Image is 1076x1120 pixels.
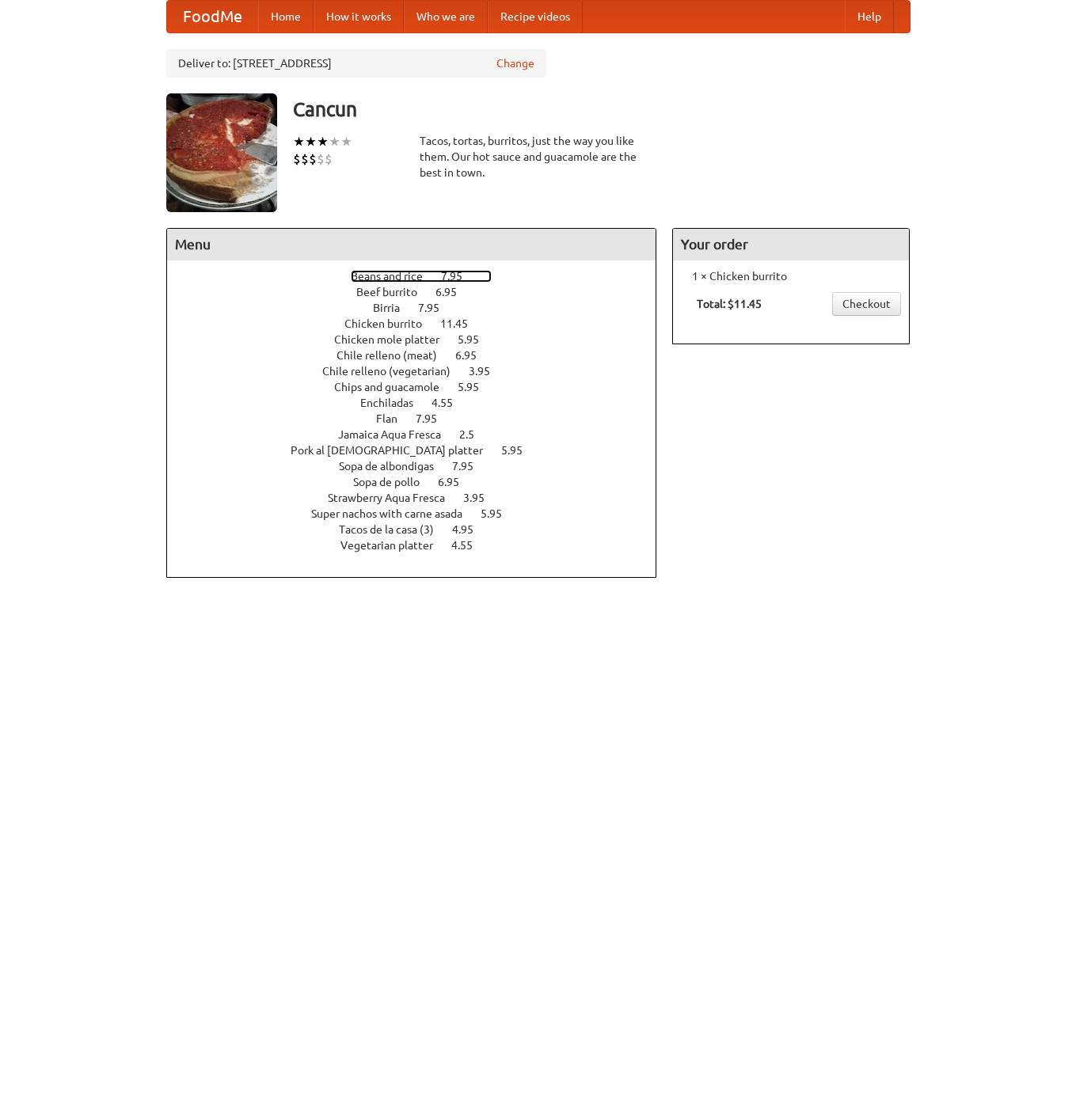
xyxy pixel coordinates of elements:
[373,302,416,314] span: Birria
[373,302,469,314] a: Birria 7.95
[166,93,277,212] img: angular.jpg
[328,492,461,504] span: Strawberry Aqua Fresca
[322,365,466,378] span: Chile relleno (vegetarian)
[336,349,506,362] a: Chile relleno (meat) 6.95
[438,476,475,488] span: 6.95
[353,476,435,488] span: Sopa de pollo
[452,460,489,473] span: 7.95
[376,412,466,425] a: Flan 7.95
[455,349,492,362] span: 6.95
[458,333,495,346] span: 5.95
[334,381,508,393] a: Chips and guacamole 5.95
[459,428,490,441] span: 2.5
[681,268,901,284] li: 1 × Chicken burrito
[416,412,453,425] span: 7.95
[488,1,583,32] a: Recipe videos
[832,292,901,316] a: Checkout
[452,523,489,536] span: 4.95
[322,365,519,378] a: Chile relleno (vegetarian) 3.95
[339,523,503,536] a: Tacos de la casa (3) 4.95
[325,150,333,168] li: $
[329,133,340,150] li: ★
[356,286,433,298] span: Beef burrito
[291,444,499,457] span: Pork al [DEMOGRAPHIC_DATA] platter
[351,270,492,283] a: Beans and rice 7.95
[293,93,911,125] h3: Cancun
[673,229,909,260] h4: Your order
[353,476,489,488] a: Sopa de pollo 6.95
[311,507,531,520] a: Super nachos with carne asada 5.95
[376,412,413,425] span: Flan
[496,55,534,71] a: Change
[317,150,325,168] li: $
[334,333,455,346] span: Chicken mole platter
[344,317,438,330] span: Chicken burrito
[340,133,352,150] li: ★
[418,302,455,314] span: 7.95
[481,507,518,520] span: 5.95
[317,133,329,150] li: ★
[432,397,469,409] span: 4.55
[166,49,546,78] div: Deliver to: [STREET_ADDRESS]
[334,333,508,346] a: Chicken mole platter 5.95
[167,1,258,32] a: FoodMe
[440,317,484,330] span: 11.45
[328,492,514,504] a: Strawberry Aqua Fresca 3.95
[338,428,457,441] span: Jamaica Aqua Fresca
[845,1,894,32] a: Help
[338,428,504,441] a: Jamaica Aqua Fresca 2.5
[451,539,489,552] span: 4.55
[458,381,495,393] span: 5.95
[420,133,657,180] div: Tacos, tortas, burritos, just the way you like them. Our hot sauce and guacamole are the best in ...
[441,270,478,283] span: 7.95
[339,460,450,473] span: Sopa de albondigas
[293,133,305,150] li: ★
[258,1,314,32] a: Home
[435,286,473,298] span: 6.95
[339,523,450,536] span: Tacos de la casa (3)
[469,365,506,378] span: 3.95
[293,150,301,168] li: $
[314,1,404,32] a: How it works
[305,133,317,150] li: ★
[360,397,482,409] a: Enchiladas 4.55
[501,444,538,457] span: 5.95
[404,1,488,32] a: Who we are
[360,397,429,409] span: Enchiladas
[334,381,455,393] span: Chips and guacamole
[311,507,478,520] span: Super nachos with carne asada
[463,492,500,504] span: 3.95
[167,229,656,260] h4: Menu
[291,444,552,457] a: Pork al [DEMOGRAPHIC_DATA] platter 5.95
[340,539,449,552] span: Vegetarian platter
[309,150,317,168] li: $
[336,349,453,362] span: Chile relleno (meat)
[339,460,503,473] a: Sopa de albondigas 7.95
[351,270,439,283] span: Beans and rice
[301,150,309,168] li: $
[340,539,502,552] a: Vegetarian platter 4.55
[356,286,486,298] a: Beef burrito 6.95
[344,317,497,330] a: Chicken burrito 11.45
[697,298,762,310] b: Total: $11.45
